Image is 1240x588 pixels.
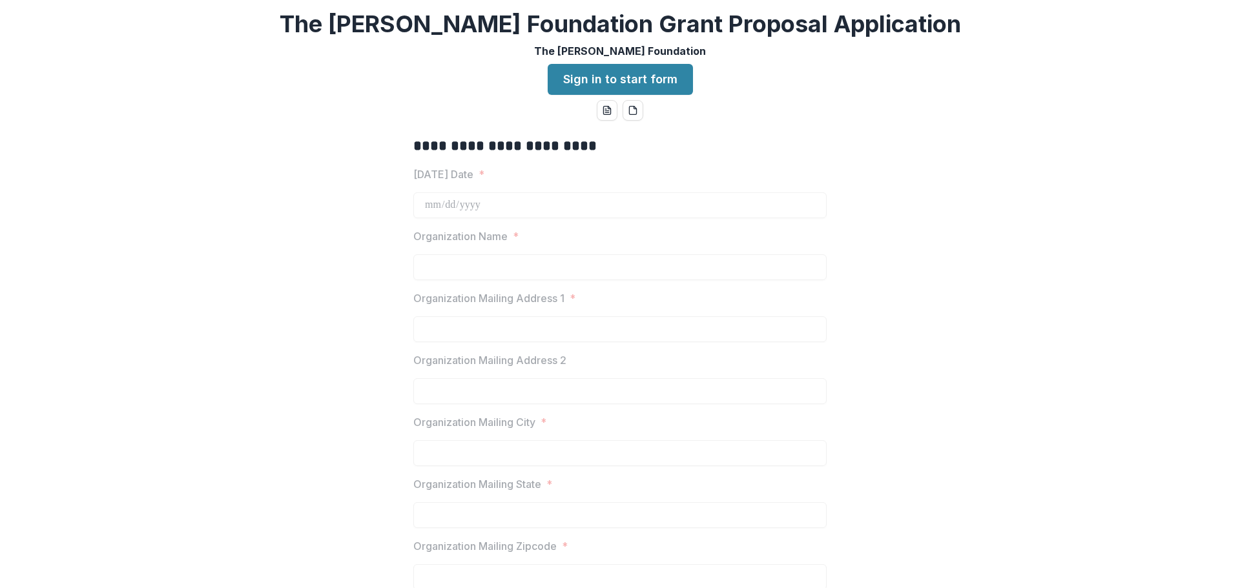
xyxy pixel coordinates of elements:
[413,538,557,554] p: Organization Mailing Zipcode
[534,43,706,59] p: The [PERSON_NAME] Foundation
[597,100,617,121] button: word-download
[413,414,535,430] p: Organization Mailing City
[413,228,508,244] p: Organization Name
[280,10,961,38] h2: The [PERSON_NAME] Foundation Grant Proposal Application
[413,476,541,492] p: Organization Mailing State
[548,64,693,95] a: Sign in to start form
[623,100,643,121] button: pdf-download
[413,167,473,182] p: [DATE] Date
[413,290,564,306] p: Organization Mailing Address 1
[413,352,566,368] p: Organization Mailing Address 2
